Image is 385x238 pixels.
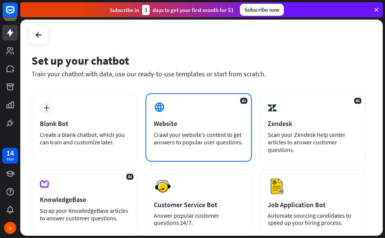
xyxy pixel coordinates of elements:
div: Train your chatbot with data, use our ready-to-use templates or start from scratch. [32,70,366,78]
div: Set up your chatbot [32,53,366,68]
div: KnowledgeBase [40,195,130,204]
div: Create a blank chatbot, which you can train and customize later. [40,131,130,146]
span: AI [240,98,247,104]
i: plus [44,105,49,111]
div: 3 [142,5,150,15]
div: Zendesk [268,119,358,128]
div: Subscribe now [240,4,284,16]
div: 14 [6,150,14,156]
span: AI [126,174,133,180]
a: 14 days [2,148,18,164]
div: Subscribe in days to get your first month for $1 [110,5,234,15]
div: Automate sourcing candidates to speed up your hiring process. [268,212,358,226]
div: Scrap your KnowledgeBase articles to answer customer questions. [40,207,130,222]
div: Website [154,119,244,128]
div: Job Application Bot [268,200,358,209]
div: Blank Bot [40,119,130,128]
div: Customer Service Bot [154,200,244,209]
div: Answer popular customer questions 24/7. [154,212,244,226]
div: days [6,156,14,162]
span: AI [354,98,361,104]
div: N [4,222,16,234]
div: Crawl your website’s content to get answers to popular user questions. [154,131,244,146]
button: Open LiveChat chat widget [6,3,29,26]
div: Scan your Zendesk help center articles to answer customer questions. [268,131,358,153]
